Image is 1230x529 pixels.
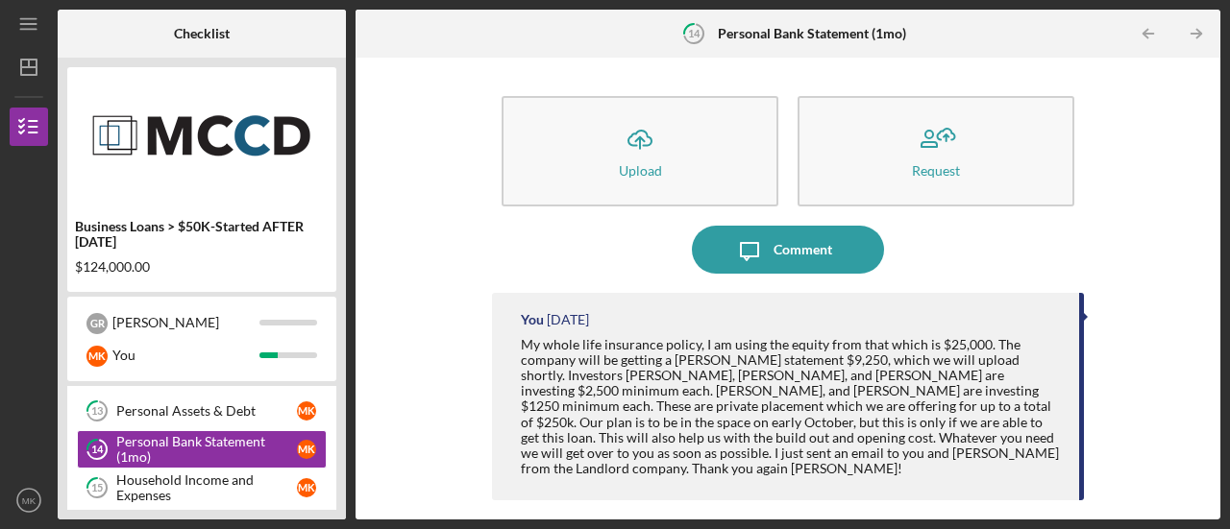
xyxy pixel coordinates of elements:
time: 2025-09-25 16:37 [547,312,589,327]
div: My whole life insurance policy, I am using the equity from that which is $25,000. The company wil... [521,337,1060,476]
button: Upload [502,96,778,206]
button: Request [798,96,1074,206]
div: Comment [774,226,832,274]
div: Business Loans > $50K-Started AFTER [DATE] [75,219,329,250]
div: [PERSON_NAME] [112,306,259,339]
tspan: 15 [91,482,103,494]
a: 14Personal Bank Statement (1mo)MK [77,430,327,469]
div: G R [86,313,108,334]
div: M K [297,478,316,497]
b: Checklist [174,26,230,41]
tspan: 14 [91,444,104,456]
div: Upload [619,163,662,178]
tspan: 13 [91,405,103,418]
text: MK [22,495,37,506]
a: 15Household Income and ExpensesMK [77,469,327,507]
div: Request [912,163,960,178]
div: Household Income and Expenses [116,472,297,503]
button: MK [10,481,48,519]
a: 13Personal Assets & DebtMK [77,392,327,430]
div: M K [297,440,316,459]
div: Personal Assets & Debt [116,403,297,419]
tspan: 14 [688,27,701,39]
img: Product logo [67,77,336,192]
div: M K [297,401,316,421]
div: M K [86,346,108,367]
div: You [521,312,544,327]
button: Comment [692,226,884,274]
div: $124,000.00 [75,259,329,275]
div: Personal Bank Statement (1mo) [116,434,297,465]
div: You [112,339,259,372]
b: Personal Bank Statement (1mo) [718,26,906,41]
